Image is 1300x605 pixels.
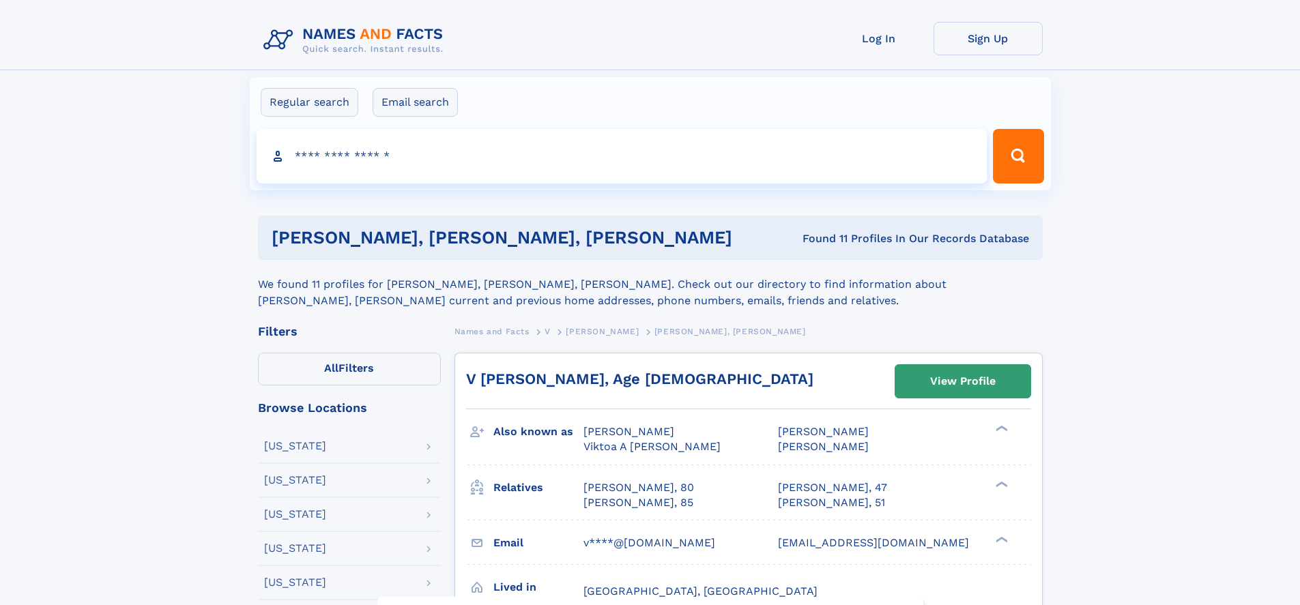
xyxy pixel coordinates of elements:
[493,420,583,443] h3: Also known as
[767,231,1029,246] div: Found 11 Profiles In Our Records Database
[324,361,338,374] span: All
[583,585,818,597] span: [GEOGRAPHIC_DATA], [GEOGRAPHIC_DATA]
[493,476,583,499] h3: Relatives
[264,475,326,486] div: [US_STATE]
[545,327,551,336] span: V
[583,425,674,438] span: [PERSON_NAME]
[778,536,969,549] span: [EMAIL_ADDRESS][DOMAIN_NAME]
[264,441,326,452] div: [US_STATE]
[654,327,806,336] span: [PERSON_NAME], [PERSON_NAME]
[934,22,1043,55] a: Sign Up
[583,495,693,510] a: [PERSON_NAME], 85
[778,480,887,495] a: [PERSON_NAME], 47
[992,424,1009,433] div: ❯
[778,425,869,438] span: [PERSON_NAME]
[258,325,441,338] div: Filters
[258,22,454,59] img: Logo Names and Facts
[993,129,1043,183] button: Search Button
[493,531,583,555] h3: Email
[778,440,869,453] span: [PERSON_NAME]
[258,260,1043,309] div: We found 11 profiles for [PERSON_NAME], [PERSON_NAME], [PERSON_NAME]. Check out our directory to ...
[272,229,768,246] h1: [PERSON_NAME], [PERSON_NAME], [PERSON_NAME]
[258,353,441,385] label: Filters
[493,576,583,599] h3: Lived in
[992,479,1009,488] div: ❯
[566,327,639,336] span: [PERSON_NAME]
[264,577,326,588] div: [US_STATE]
[264,509,326,520] div: [US_STATE]
[930,366,996,397] div: View Profile
[778,495,885,510] a: [PERSON_NAME], 51
[566,323,639,340] a: [PERSON_NAME]
[258,402,441,414] div: Browse Locations
[454,323,530,340] a: Names and Facts
[824,22,934,55] a: Log In
[261,88,358,117] label: Regular search
[583,440,721,453] span: Viktoa A [PERSON_NAME]
[264,543,326,554] div: [US_STATE]
[466,370,813,387] a: V [PERSON_NAME], Age [DEMOGRAPHIC_DATA]
[373,88,458,117] label: Email search
[583,480,694,495] a: [PERSON_NAME], 80
[545,323,551,340] a: V
[895,365,1030,398] a: View Profile
[257,129,987,183] input: search input
[992,535,1009,544] div: ❯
